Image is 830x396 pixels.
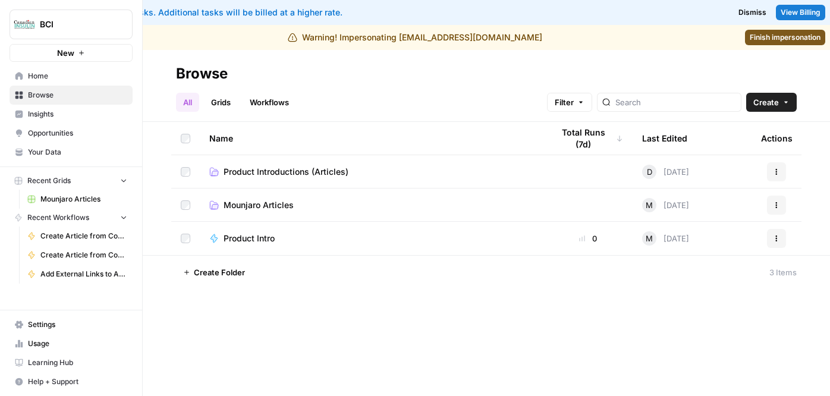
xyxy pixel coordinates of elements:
[10,67,133,86] a: Home
[22,190,133,209] a: Mounjaro Articles
[28,319,127,330] span: Settings
[40,250,127,260] span: Create Article from Content Brief - [MEDICAL_DATA]
[209,232,534,244] a: Product Intro
[28,128,127,139] span: Opportunities
[176,64,228,83] div: Browse
[10,124,133,143] a: Opportunities
[27,175,71,186] span: Recent Grids
[224,199,294,211] span: Mounjaro Articles
[28,338,127,349] span: Usage
[776,5,825,20] a: View Billing
[553,122,623,155] div: Total Runs (7d)
[10,10,133,39] button: Workspace: BCI
[738,7,766,18] span: Dismiss
[10,334,133,353] a: Usage
[642,231,689,246] div: [DATE]
[547,93,592,112] button: Filter
[224,166,348,178] span: Product Introductions (Articles)
[10,7,536,18] div: You've used your included tasks. Additional tasks will be billed at a higher rate.
[288,32,542,43] div: Warning! Impersonating [EMAIL_ADDRESS][DOMAIN_NAME]
[28,147,127,158] span: Your Data
[10,209,133,227] button: Recent Workflows
[209,166,534,178] a: Product Introductions (Articles)
[553,232,623,244] div: 0
[194,266,245,278] span: Create Folder
[10,353,133,372] a: Learning Hub
[28,357,127,368] span: Learning Hub
[642,122,687,155] div: Last Edited
[40,231,127,241] span: Create Article from Content Brief - [PERSON_NAME]
[10,372,133,391] button: Help + Support
[10,172,133,190] button: Recent Grids
[40,194,127,205] span: Mounjaro Articles
[209,199,534,211] a: Mounjaro Articles
[10,44,133,62] button: New
[27,212,89,223] span: Recent Workflows
[745,30,825,45] a: Finish impersonation
[769,266,797,278] div: 3 Items
[734,5,771,20] button: Dismiss
[224,232,275,244] span: Product Intro
[615,96,736,108] input: Search
[646,232,653,244] span: M
[22,246,133,265] a: Create Article from Content Brief - [MEDICAL_DATA]
[10,143,133,162] a: Your Data
[761,122,793,155] div: Actions
[28,71,127,81] span: Home
[746,93,797,112] button: Create
[243,93,296,112] a: Workflows
[209,122,534,155] div: Name
[204,93,238,112] a: Grids
[647,166,652,178] span: D
[781,7,820,18] span: View Billing
[22,265,133,284] a: Add External Links to Article
[40,18,112,30] span: BCI
[14,14,35,35] img: BCI Logo
[750,32,820,43] span: Finish impersonation
[176,93,199,112] a: All
[642,165,689,179] div: [DATE]
[646,199,653,211] span: M
[28,376,127,387] span: Help + Support
[555,96,574,108] span: Filter
[22,227,133,246] a: Create Article from Content Brief - [PERSON_NAME]
[28,90,127,100] span: Browse
[40,269,127,279] span: Add External Links to Article
[10,315,133,334] a: Settings
[176,263,252,282] button: Create Folder
[642,198,689,212] div: [DATE]
[753,96,779,108] span: Create
[57,47,74,59] span: New
[28,109,127,120] span: Insights
[10,105,133,124] a: Insights
[10,86,133,105] a: Browse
